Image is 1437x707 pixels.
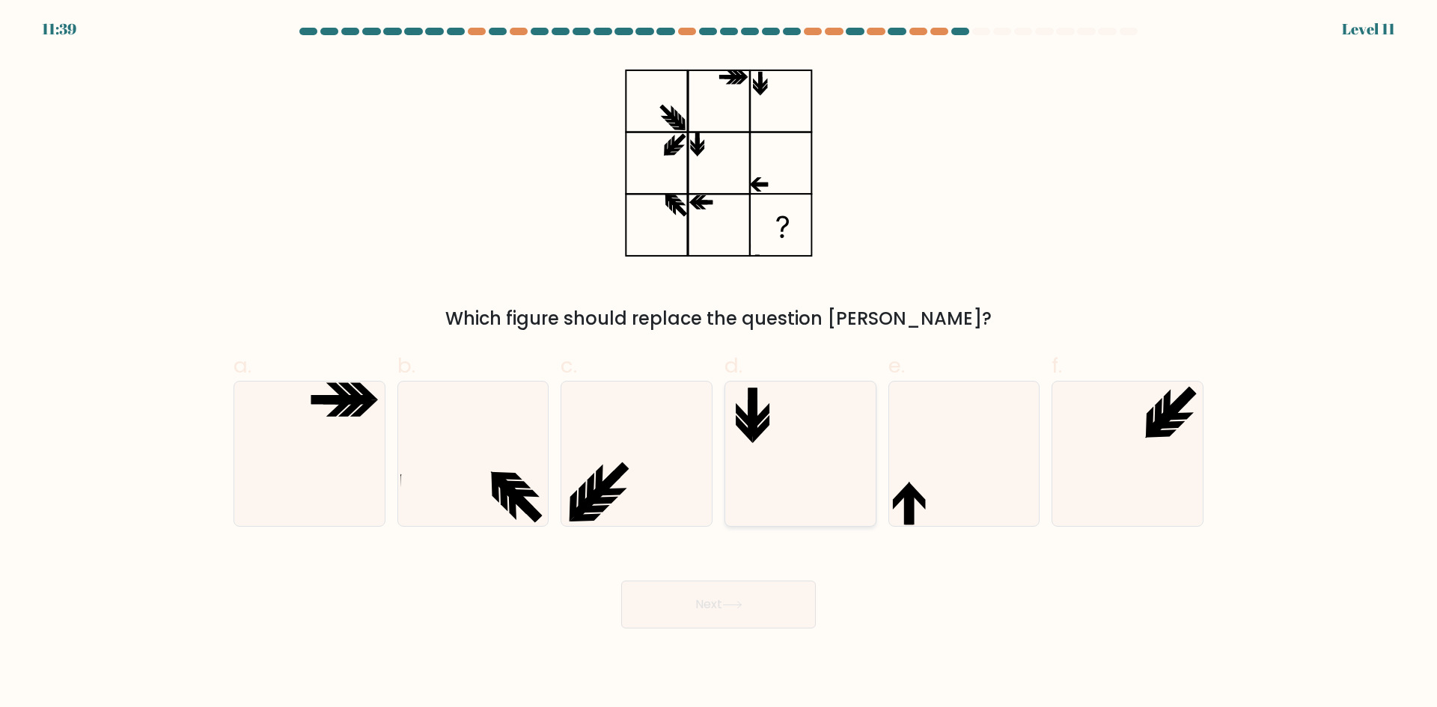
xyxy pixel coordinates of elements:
span: d. [724,351,742,380]
div: 11:39 [42,18,76,40]
span: a. [234,351,251,380]
span: c. [561,351,577,380]
span: f. [1052,351,1062,380]
span: e. [888,351,905,380]
div: Which figure should replace the question [PERSON_NAME]? [242,305,1195,332]
div: Level 11 [1342,18,1395,40]
button: Next [621,581,816,628]
span: b. [397,351,415,380]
